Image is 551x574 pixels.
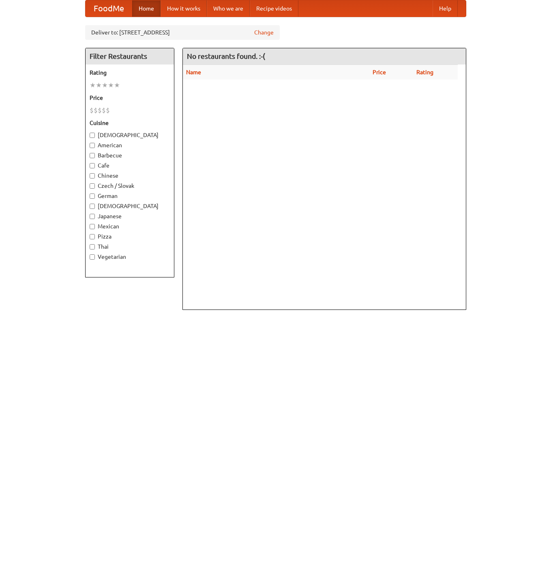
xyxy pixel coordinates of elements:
[90,202,170,210] label: [DEMOGRAPHIC_DATA]
[90,244,95,249] input: Thai
[90,119,170,127] h5: Cuisine
[90,192,170,200] label: German
[90,204,95,209] input: [DEMOGRAPHIC_DATA]
[90,214,95,219] input: Japanese
[96,81,102,90] li: ★
[207,0,250,17] a: Who we are
[416,69,433,75] a: Rating
[102,106,106,115] li: $
[90,141,170,149] label: American
[108,81,114,90] li: ★
[90,193,95,199] input: German
[102,81,108,90] li: ★
[90,163,95,168] input: Cafe
[90,133,95,138] input: [DEMOGRAPHIC_DATA]
[90,183,95,189] input: Czech / Slovak
[90,81,96,90] li: ★
[90,243,170,251] label: Thai
[90,153,95,158] input: Barbecue
[433,0,458,17] a: Help
[90,254,95,260] input: Vegetarian
[250,0,298,17] a: Recipe videos
[94,106,98,115] li: $
[90,94,170,102] h5: Price
[90,234,95,239] input: Pizza
[90,161,170,170] label: Cafe
[90,143,95,148] input: American
[90,182,170,190] label: Czech / Slovak
[132,0,161,17] a: Home
[85,25,280,40] div: Deliver to: [STREET_ADDRESS]
[373,69,386,75] a: Price
[161,0,207,17] a: How it works
[98,106,102,115] li: $
[90,222,170,230] label: Mexican
[106,106,110,115] li: $
[90,253,170,261] label: Vegetarian
[187,52,265,60] ng-pluralize: No restaurants found. :-(
[90,131,170,139] label: [DEMOGRAPHIC_DATA]
[86,0,132,17] a: FoodMe
[90,106,94,115] li: $
[90,224,95,229] input: Mexican
[254,28,274,37] a: Change
[90,212,170,220] label: Japanese
[90,69,170,77] h5: Rating
[186,69,201,75] a: Name
[90,172,170,180] label: Chinese
[90,173,95,178] input: Chinese
[90,151,170,159] label: Barbecue
[114,81,120,90] li: ★
[86,48,174,64] h4: Filter Restaurants
[90,232,170,241] label: Pizza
